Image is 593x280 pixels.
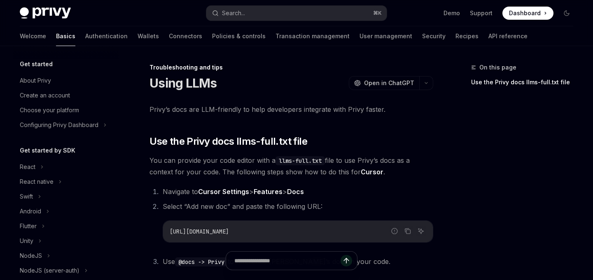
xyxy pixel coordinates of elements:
[20,236,33,246] div: Unity
[364,79,414,87] span: Open in ChatGPT
[402,226,413,236] button: Copy the contents from the code block
[149,63,433,72] div: Troubleshooting and tips
[361,168,383,176] a: Cursor
[149,135,307,148] span: Use the Privy docs llms-full.txt file
[509,9,541,17] span: Dashboard
[20,120,98,130] div: Configuring Privy Dashboard
[13,73,119,88] a: About Privy
[488,26,528,46] a: API reference
[470,9,493,17] a: Support
[163,187,304,196] span: Navigate to > >
[169,26,202,46] a: Connectors
[56,26,75,46] a: Basics
[20,7,71,19] img: dark logo
[163,202,322,211] span: Select “Add new doc” and paste the following URL:
[444,9,460,17] a: Demo
[13,248,119,263] button: NodeJS
[416,226,426,236] button: Ask AI
[13,174,119,189] button: React native
[422,26,446,46] a: Security
[212,26,266,46] a: Policies & controls
[471,76,580,89] a: Use the Privy docs llms-full.txt file
[149,76,217,90] h1: Using LLMs
[149,155,433,178] span: You can provide your code editor with a file to use Privy’s docs as a context for your code. The ...
[13,204,119,219] button: Android
[85,26,128,46] a: Authentication
[349,76,419,90] button: Open in ChatGPT
[20,177,54,187] div: React native
[341,255,352,266] button: Send message
[20,59,53,69] h5: Get started
[198,187,249,196] strong: Cursor Settings
[13,103,119,118] a: Choose your platform
[20,26,46,46] a: Welcome
[138,26,159,46] a: Wallets
[13,219,119,234] button: Flutter
[20,105,79,115] div: Choose your platform
[479,62,516,72] span: On this page
[20,76,51,86] div: About Privy
[275,156,325,165] code: llms-full.txt
[234,252,341,270] input: Ask a question...
[20,251,42,261] div: NodeJS
[13,160,119,174] button: React
[13,263,119,278] button: NodeJS (server-auth)
[20,221,37,231] div: Flutter
[389,226,400,236] button: Report incorrect code
[254,187,282,196] strong: Features
[13,88,119,103] a: Create an account
[275,26,350,46] a: Transaction management
[287,187,304,196] strong: Docs
[20,90,70,100] div: Create an account
[373,10,382,16] span: ⌘ K
[222,8,245,18] div: Search...
[206,6,386,21] button: Search...⌘K
[20,206,41,216] div: Android
[502,7,553,20] a: Dashboard
[560,7,573,20] button: Toggle dark mode
[149,104,433,115] span: Privy’s docs are LLM-friendly to help developers integrate with Privy faster.
[20,146,75,155] h5: Get started by SDK
[20,162,35,172] div: React
[20,266,79,275] div: NodeJS (server-auth)
[13,234,119,248] button: Unity
[20,192,33,201] div: Swift
[13,118,119,132] button: Configuring Privy Dashboard
[170,228,229,235] span: [URL][DOMAIN_NAME]
[360,26,412,46] a: User management
[455,26,479,46] a: Recipes
[13,189,119,204] button: Swift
